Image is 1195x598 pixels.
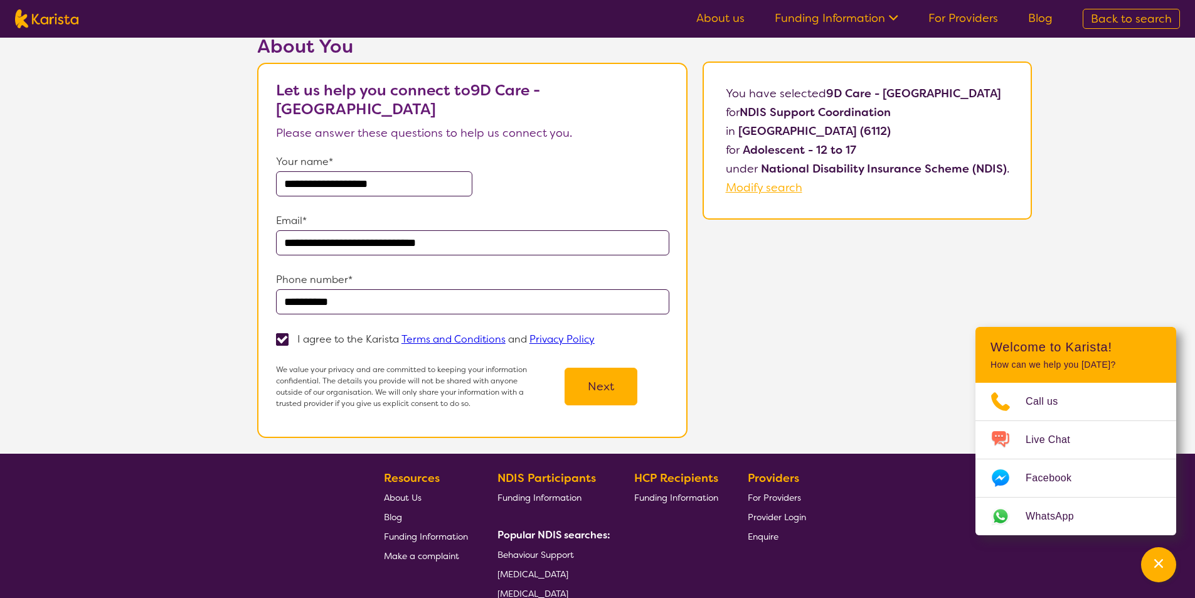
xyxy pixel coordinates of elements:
[740,105,891,120] b: NDIS Support Coordination
[991,339,1161,355] h2: Welcome to Karista!
[748,511,806,523] span: Provider Login
[276,270,669,289] p: Phone number*
[276,80,540,119] b: Let us help you connect to 9D Care - [GEOGRAPHIC_DATA]
[748,488,806,507] a: For Providers
[761,161,1007,176] b: National Disability Insurance Scheme (NDIS)
[1026,469,1086,488] span: Facebook
[497,549,574,560] span: Behaviour Support
[497,545,605,564] a: Behaviour Support
[726,122,1009,141] p: in
[696,11,745,26] a: About us
[15,9,78,28] img: Karista logo
[975,498,1176,535] a: Web link opens in a new tab.
[726,141,1009,159] p: for
[276,211,669,230] p: Email*
[1028,11,1053,26] a: Blog
[726,159,1009,178] p: under .
[1026,430,1085,449] span: Live Chat
[748,526,806,546] a: Enquire
[297,333,595,346] p: I agree to the Karista and
[634,488,718,507] a: Funding Information
[497,492,582,503] span: Funding Information
[276,364,533,409] p: We value your privacy and are committed to keeping your information confidential. The details you...
[991,360,1161,370] p: How can we help you [DATE]?
[748,531,778,542] span: Enquire
[826,86,1001,101] b: 9D Care - [GEOGRAPHIC_DATA]
[384,511,402,523] span: Blog
[497,488,605,507] a: Funding Information
[384,471,440,486] b: Resources
[748,492,801,503] span: For Providers
[1026,392,1073,411] span: Call us
[276,124,669,142] p: Please answer these questions to help us connect you.
[565,368,637,405] button: Next
[748,471,799,486] b: Providers
[726,84,1009,197] p: You have selected
[1083,9,1180,29] a: Back to search
[384,550,459,562] span: Make a complaint
[384,546,468,565] a: Make a complaint
[928,11,998,26] a: For Providers
[1026,507,1089,526] span: WhatsApp
[975,383,1176,535] ul: Choose channel
[384,526,468,546] a: Funding Information
[975,327,1176,535] div: Channel Menu
[634,471,718,486] b: HCP Recipients
[384,492,422,503] span: About Us
[384,531,468,542] span: Funding Information
[257,35,688,58] h2: About You
[497,569,568,580] span: [MEDICAL_DATA]
[529,333,595,346] a: Privacy Policy
[743,142,856,158] b: Adolescent - 12 to 17
[726,103,1009,122] p: for
[775,11,898,26] a: Funding Information
[1091,11,1172,26] span: Back to search
[738,124,891,139] b: [GEOGRAPHIC_DATA] (6112)
[497,564,605,584] a: [MEDICAL_DATA]
[401,333,506,346] a: Terms and Conditions
[384,507,468,526] a: Blog
[384,488,468,507] a: About Us
[634,492,718,503] span: Funding Information
[497,471,596,486] b: NDIS Participants
[497,528,610,542] b: Popular NDIS searches:
[276,152,669,171] p: Your name*
[726,180,802,195] a: Modify search
[748,507,806,526] a: Provider Login
[1141,547,1176,582] button: Channel Menu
